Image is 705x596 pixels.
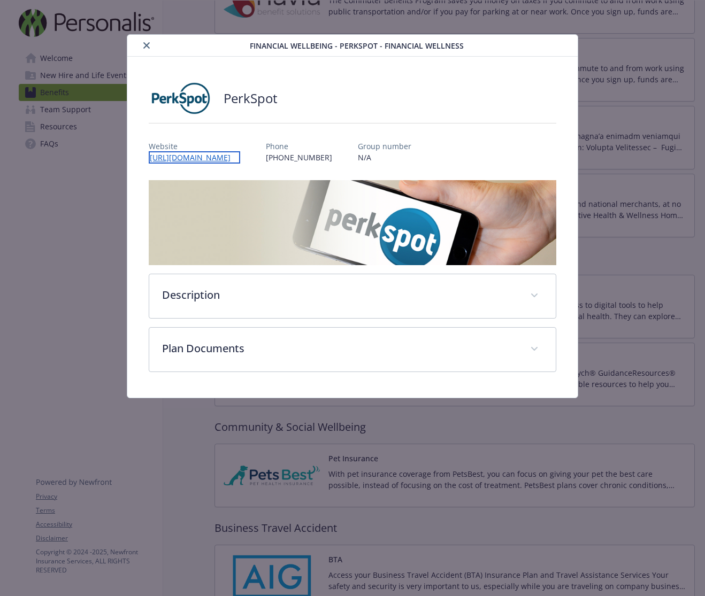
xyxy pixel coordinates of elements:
img: PerkSpot [149,82,213,114]
p: N/A [358,152,411,163]
p: Description [162,287,517,303]
span: Financial Wellbeing - PerkSpot - Financial Wellness [250,40,464,51]
p: Website [149,141,240,152]
p: Plan Documents [162,340,517,357]
img: banner [149,180,556,265]
button: close [140,39,153,52]
div: Description [149,274,556,318]
p: [PHONE_NUMBER] [266,152,332,163]
a: [URL][DOMAIN_NAME] [149,151,240,164]
div: Plan Documents [149,328,556,371]
p: Phone [266,141,332,152]
div: details for plan Financial Wellbeing - PerkSpot - Financial Wellness [71,34,634,398]
p: Group number [358,141,411,152]
h2: PerkSpot [224,89,278,107]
